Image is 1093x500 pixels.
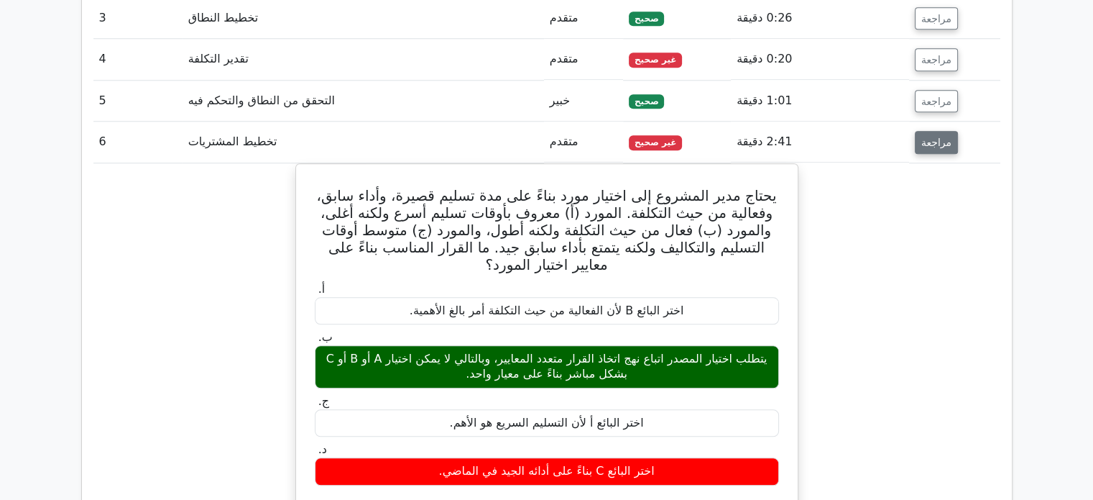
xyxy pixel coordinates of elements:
[737,11,792,24] font: 0:26 دقيقة
[318,330,333,344] font: ب.
[99,11,106,24] font: 3
[737,94,792,107] font: 1:01 دقيقة
[915,7,958,30] button: مراجعة
[635,55,677,65] font: غير صحيح
[317,187,777,273] font: يحتاج مدير المشروع إلى اختيار مورد بناءً على مدة تسليم قصيرة، وأداء سابق، وفعالية من حيث التكلفة....
[188,94,335,107] font: التحقق من النطاق والتحكم فيه
[921,137,951,148] font: مراجعة
[99,135,106,148] font: 6
[318,282,326,296] font: أ.
[188,11,259,24] font: تخطيط النطاق
[326,352,767,381] font: يتطلب اختيار المصدر اتباع نهج اتخاذ القرار متعدد المعايير، وبالتالي لا يمكن اختيار A أو B أو C بش...
[550,11,578,24] font: متقدم
[915,90,958,113] button: مراجعة
[635,137,677,147] font: غير صحيح
[188,52,249,65] font: تقدير التكلفة
[450,416,644,429] font: اختر البائع أ لأن التسليم السريع هو الأهم.
[550,94,570,107] font: خبير
[921,95,951,106] font: مراجعة
[635,96,659,106] font: صحيح
[737,52,792,65] font: 0:20 دقيقة
[550,52,578,65] font: متقدم
[188,135,277,148] font: تخطيط المشتريات
[915,131,958,154] button: مراجعة
[318,442,327,456] font: د.
[921,12,951,24] font: مراجعة
[915,48,958,71] button: مراجعة
[410,304,683,317] font: اختر البائع B لأن الفعالية من حيث التكلفة أمر بالغ الأهمية.
[99,94,106,107] font: 5
[921,54,951,65] font: مراجعة
[438,464,654,478] font: اختر البائع C بناءً على أدائه الجيد في الماضي.
[635,14,659,24] font: صحيح
[550,135,578,148] font: متقدم
[99,52,106,65] font: 4
[737,135,792,148] font: 2:41 دقيقة
[318,394,329,408] font: ج.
